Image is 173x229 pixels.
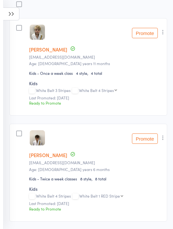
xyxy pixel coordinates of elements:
[29,186,163,192] div: Kids
[29,100,163,106] div: Ready to Promote
[29,55,163,59] small: hebethomas@hotmail.com
[29,160,163,165] small: annasordo@hotmail.com
[29,206,163,212] div: Ready to Promote
[29,152,67,158] a: [PERSON_NAME]
[91,70,102,76] span: 4 total
[30,130,45,145] img: image1739854438.png
[29,80,163,86] div: Kids
[29,61,110,66] span: Age: [DEMOGRAPHIC_DATA] years 11 months
[95,176,106,181] span: 8 total
[29,176,77,181] div: Kids - Twice a week classes
[76,70,91,76] span: 4 style
[29,70,73,76] div: Kids - Once a week class
[132,28,158,38] button: Promote
[29,194,163,199] div: White Belt 4 Stripes
[29,201,163,206] small: Last Promoted: [DATE]
[30,25,45,40] img: image1742532838.png
[29,46,67,53] a: [PERSON_NAME]
[29,166,110,172] span: Age: [DEMOGRAPHIC_DATA] years 6 months
[80,176,95,181] span: 8 style
[29,88,163,94] div: White Belt 3 Stripes
[79,194,120,198] div: White Belt 1 RED Stripe
[132,133,158,144] button: Promote
[29,96,163,100] small: Last Promoted: [DATE]
[79,88,114,92] div: White Belt 4 Stripes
